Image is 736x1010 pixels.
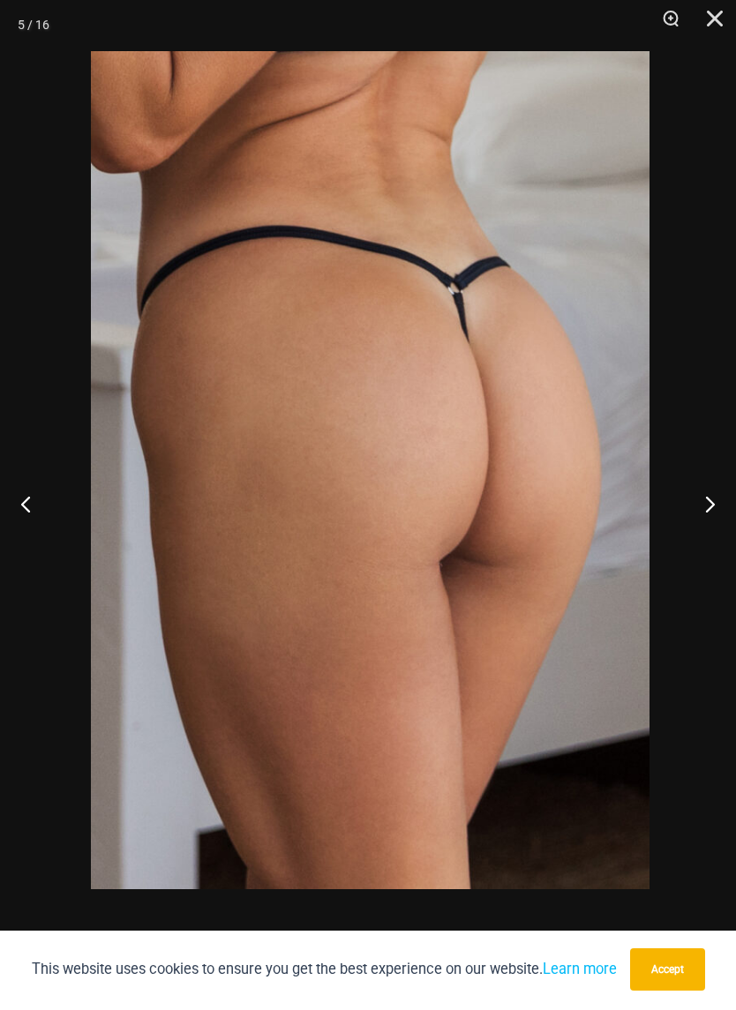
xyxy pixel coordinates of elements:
button: Next [670,461,736,550]
div: 5 / 16 [18,13,49,40]
a: Learn more [543,962,617,979]
button: Accept [630,950,705,992]
p: This website uses cookies to ensure you get the best experience on our website. [32,959,617,983]
img: Nights Fall Silver Leopard 6516 Micro 03 [91,53,650,891]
